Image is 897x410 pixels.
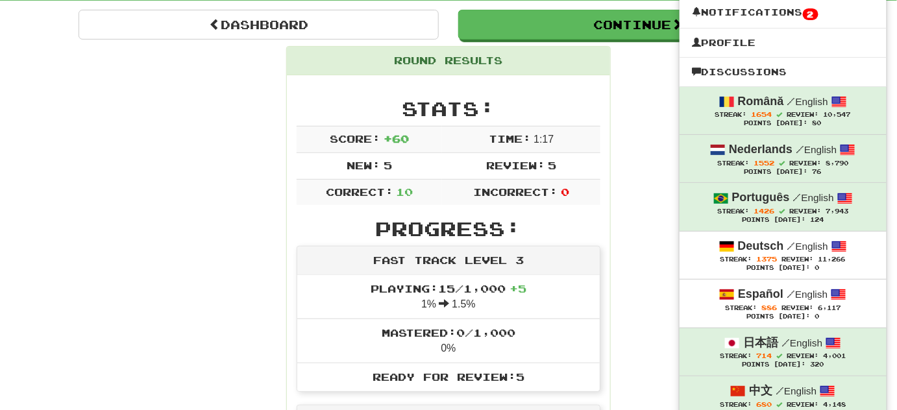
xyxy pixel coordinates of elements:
span: / [776,385,784,396]
span: Review: [787,401,818,408]
span: 11,266 [818,256,846,263]
a: Română /English Streak: 1654 Review: 10,547 Points [DATE]: 80 [680,87,887,134]
span: Streak: [725,304,757,311]
span: Review: [789,160,821,167]
span: Ready for Review: 5 [373,370,524,383]
h2: Progress: [297,218,600,239]
span: Playing: 15 / 1,000 [371,282,526,295]
span: + 5 [510,282,526,295]
span: Streak includes today. [777,112,783,117]
h2: Stats: [297,98,600,119]
strong: Español [738,287,783,300]
span: Review: [486,159,545,171]
a: Nederlands /English Streak: 1552 Review: 8,790 Points [DATE]: 76 [680,135,887,182]
small: English [776,385,817,396]
strong: 中文 [749,384,772,397]
span: 10,547 [824,111,851,118]
span: Streak includes today. [776,353,782,359]
span: Streak includes today. [779,208,785,214]
small: English [787,96,828,107]
span: 0 [561,186,569,198]
strong: Deutsch [738,239,784,252]
span: 10 [396,186,413,198]
span: 8,790 [826,160,848,167]
span: Mastered: 0 / 1,000 [382,326,515,339]
span: / [787,95,796,107]
span: + 60 [384,132,409,145]
span: Review: [782,256,814,263]
a: Dashboard [79,10,439,40]
span: / [781,337,790,348]
a: Profile [680,34,887,51]
div: Points [DATE]: 0 [693,264,874,272]
span: Review: [781,304,813,311]
span: 714 [756,352,772,359]
span: / [796,143,804,155]
a: Español /English Streak: 886 Review: 6,117 Points [DATE]: 0 [680,280,887,327]
span: 5 [548,159,556,171]
span: Streak includes today. [776,402,782,407]
div: Points [DATE]: 0 [693,313,874,321]
span: Streak: [715,111,747,118]
span: / [787,240,796,252]
small: English [793,192,834,203]
li: 0% [297,319,600,363]
div: Fast Track Level 3 [297,247,600,275]
span: 1 : 17 [534,134,554,145]
span: Streak: [720,352,752,359]
span: / [787,288,795,300]
span: Correct: [326,186,393,198]
strong: Română [738,95,784,108]
button: Continue [458,10,818,40]
span: 5 [384,159,392,171]
a: Deutsch /English Streak: 1375 Review: 11,266 Points [DATE]: 0 [680,232,887,279]
span: / [793,191,802,203]
span: Streak: [720,256,752,263]
strong: Português [732,191,790,204]
span: 7,943 [826,208,848,215]
span: 1552 [754,159,774,167]
span: 2 [803,8,818,20]
span: New: [347,159,380,171]
a: Notifications2 [680,4,887,22]
span: Review: [787,352,818,359]
div: Points [DATE]: 320 [693,361,874,369]
span: 886 [761,304,777,311]
div: Points [DATE]: 124 [693,216,874,224]
span: Review: [789,208,821,215]
strong: 日本語 [743,336,778,349]
span: Streak: [717,160,749,167]
small: English [781,337,822,348]
span: 1426 [754,207,774,215]
div: Round Results [287,47,610,75]
span: 4,148 [823,401,846,408]
span: 680 [756,400,772,408]
span: Score: [330,132,380,145]
span: Streak: [720,401,752,408]
span: Review: [787,111,819,118]
strong: Nederlands [729,143,793,156]
span: Incorrect: [473,186,558,198]
span: Streak: [717,208,749,215]
small: English [796,144,837,155]
span: 6,117 [818,304,841,311]
a: Discussions [680,64,887,80]
li: 1% 1.5% [297,275,600,319]
div: Points [DATE]: 80 [693,119,874,128]
span: 4,001 [823,352,846,359]
a: 日本語 /English Streak: 714 Review: 4,001 Points [DATE]: 320 [680,328,887,376]
small: English [787,241,828,252]
span: 1375 [757,255,778,263]
span: 1654 [752,110,772,118]
span: Time: [489,132,531,145]
small: English [787,289,828,300]
a: Português /English Streak: 1426 Review: 7,943 Points [DATE]: 124 [680,183,887,230]
span: Streak includes today. [779,160,785,166]
div: Points [DATE]: 76 [693,168,874,176]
